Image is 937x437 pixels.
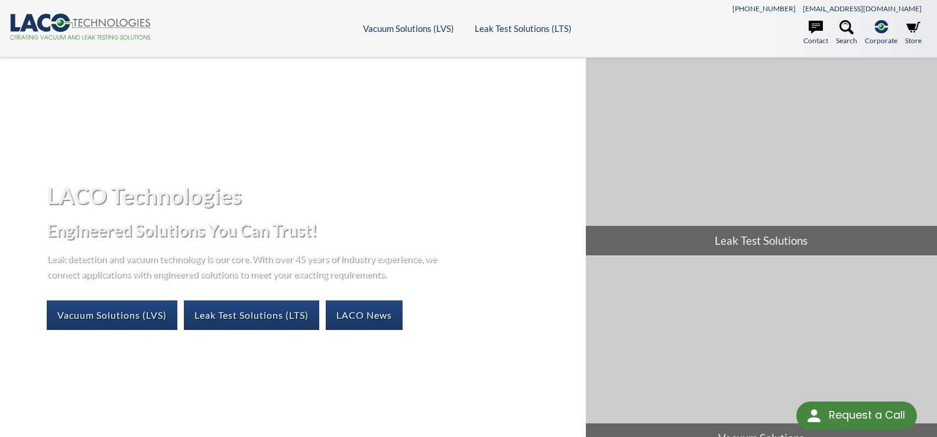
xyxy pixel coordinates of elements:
[47,251,443,281] p: Leak detection and vacuum technology is our core. With over 45 years of industry experience, we c...
[905,20,922,46] a: Store
[47,181,576,210] h1: LACO Technologies
[805,406,823,425] img: round button
[47,219,576,241] h2: Engineered Solutions You Can Trust!
[47,300,177,330] a: Vacuum Solutions (LVS)
[586,58,937,255] a: Leak Test Solutions
[475,23,572,34] a: Leak Test Solutions (LTS)
[796,402,917,430] div: Request a Call
[326,300,403,330] a: LACO News
[184,300,319,330] a: Leak Test Solutions (LTS)
[865,35,897,46] span: Corporate
[803,20,828,46] a: Contact
[732,4,796,13] a: [PHONE_NUMBER]
[586,226,937,255] span: Leak Test Solutions
[829,402,905,429] div: Request a Call
[803,4,922,13] a: [EMAIL_ADDRESS][DOMAIN_NAME]
[363,23,454,34] a: Vacuum Solutions (LVS)
[836,20,857,46] a: Search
